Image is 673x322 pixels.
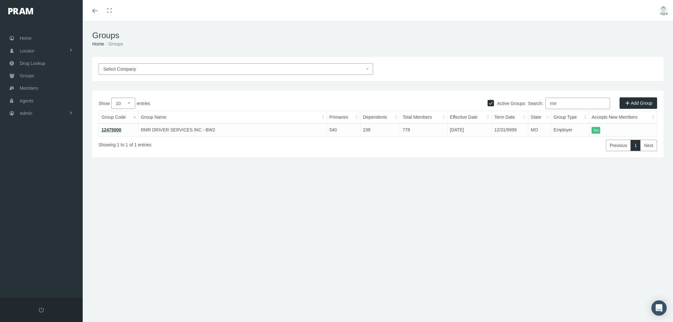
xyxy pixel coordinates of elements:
td: MO [528,123,551,136]
span: Locator [20,45,35,57]
a: 1 [630,140,641,151]
img: user-placeholder.jpg [659,6,668,15]
th: Group Type: activate to sort column ascending [551,111,589,124]
h1: Groups [92,31,663,40]
div: Open Intercom Messenger [651,300,667,316]
span: Drug Lookup [20,57,45,69]
td: 540 [327,123,360,136]
th: Effective Date: activate to sort column ascending [447,111,492,124]
td: 238 [360,123,400,136]
itemstyle: Yes [592,127,600,134]
input: Search: [545,98,610,109]
label: Show entries [99,98,378,109]
td: Employer [551,123,589,136]
th: Total Members: activate to sort column ascending [400,111,447,124]
td: 778 [400,123,447,136]
th: Group Name: activate to sort column ascending [138,111,327,124]
select: Showentries [111,98,135,109]
th: Primaries: activate to sort column ascending [327,111,360,124]
span: Home [20,32,31,44]
td: [DATE] [447,123,492,136]
th: Term Date: activate to sort column ascending [492,111,528,124]
td: 12/31/9999 [492,123,528,136]
td: RMR DRIVER SERVICES INC - BW2 [138,123,327,136]
th: Accepts New Members: activate to sort column ascending [589,111,657,124]
a: Previous [606,140,631,151]
span: Agents [20,95,34,107]
th: State: activate to sort column ascending [528,111,551,124]
img: PRAM_20_x_78.png [8,8,33,14]
li: Groups [104,40,123,47]
a: Add Group [620,97,657,109]
a: Home [92,41,104,46]
span: Select Company [103,66,136,72]
label: Search: [528,98,610,109]
span: Admin [20,107,32,119]
a: Next [640,140,657,151]
th: Group Code: activate to sort column descending [99,111,138,124]
th: Dependents: activate to sort column ascending [360,111,400,124]
span: Members [20,82,38,94]
label: Active Groups [494,100,525,107]
a: 12475000 [101,127,121,132]
span: Groups [20,70,34,82]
